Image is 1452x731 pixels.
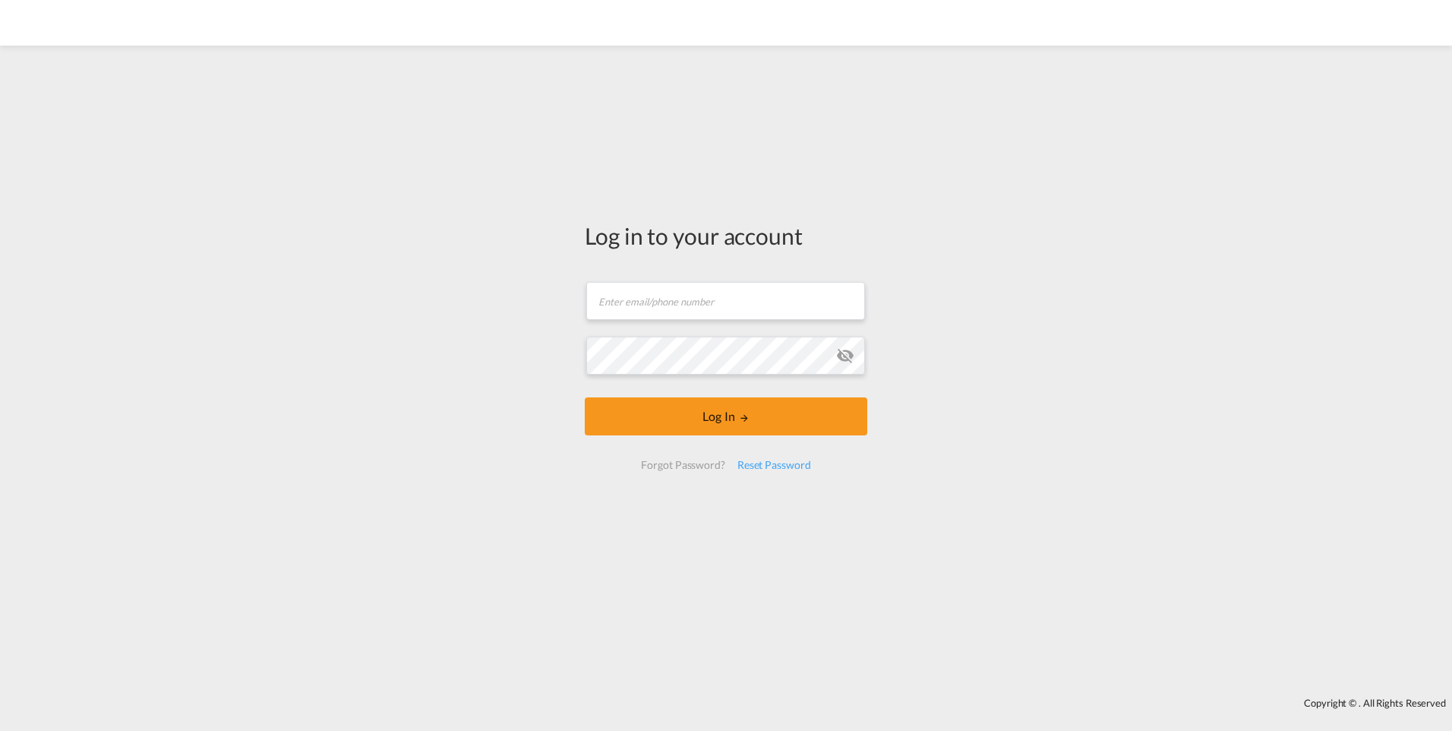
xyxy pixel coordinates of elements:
input: Enter email/phone number [586,282,865,320]
div: Log in to your account [585,220,867,252]
div: Forgot Password? [635,451,731,479]
div: Reset Password [731,451,817,479]
button: LOGIN [585,397,867,435]
md-icon: icon-eye-off [836,347,854,365]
